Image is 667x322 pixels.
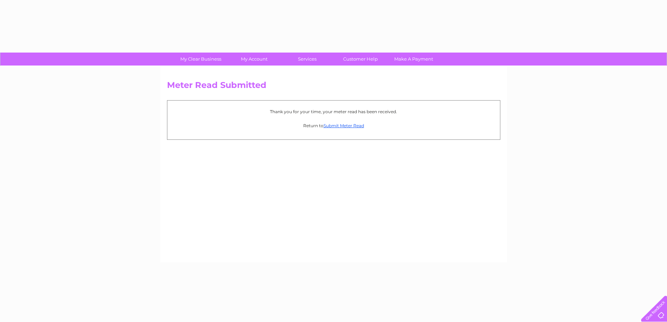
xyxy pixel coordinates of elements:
a: Make A Payment [385,53,443,66]
p: Return to [171,122,496,129]
p: Thank you for your time, your meter read has been received. [171,108,496,115]
a: Submit Meter Read [324,123,364,128]
a: Customer Help [332,53,389,66]
a: Services [278,53,336,66]
h2: Meter Read Submitted [167,80,500,94]
a: My Clear Business [172,53,230,66]
a: My Account [225,53,283,66]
